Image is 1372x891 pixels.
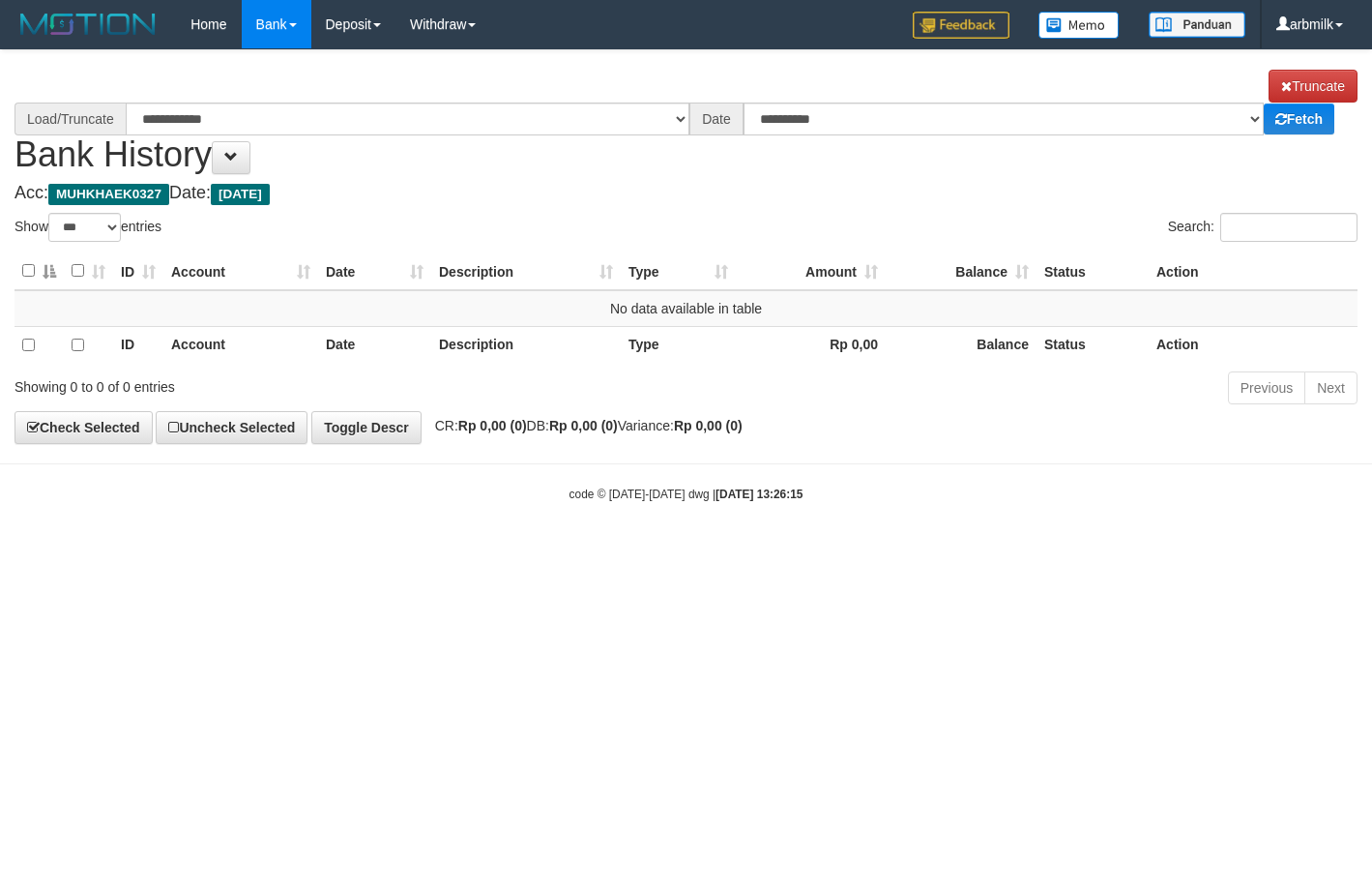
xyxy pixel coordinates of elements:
th: ID: activate to sort column ascending [113,252,163,290]
img: panduan.png [1149,12,1245,38]
img: Button%20Memo.svg [1038,12,1120,39]
span: MUHKHAEK0327 [48,184,169,205]
strong: [DATE] 13:26:15 [715,488,803,501]
a: Fetch [1264,104,1334,134]
div: Load/Truncate [15,103,126,135]
span: [DATE] [211,184,270,205]
th: Rp 0,00 [736,326,886,364]
th: Date: activate to sort column ascending [318,252,431,290]
a: Truncate [1269,70,1357,103]
a: Previous [1228,371,1305,404]
small: code © [DATE]-[DATE] dwg | [569,488,803,501]
div: Showing 0 to 0 of 0 entries [15,370,557,397]
div: Date [689,103,744,135]
td: No data available in table [15,290,1357,327]
strong: Rp 0,00 (0) [549,418,618,433]
th: Type: activate to sort column ascending [621,252,736,290]
th: Balance: activate to sort column ascending [886,252,1036,290]
th: Status [1036,252,1149,290]
a: Next [1304,371,1357,404]
span: CR: DB: Variance: [425,418,743,433]
th: ID [113,326,163,364]
img: Feedback.jpg [913,12,1009,39]
a: Toggle Descr [311,411,422,444]
a: Check Selected [15,411,153,444]
th: Amount: activate to sort column ascending [736,252,886,290]
th: Action [1149,326,1357,364]
label: Search: [1168,213,1357,242]
th: Account: activate to sort column ascending [163,252,318,290]
th: Action [1149,252,1357,290]
input: Search: [1220,213,1357,242]
th: Account [163,326,318,364]
th: Balance [886,326,1036,364]
h4: Acc: Date: [15,184,1357,203]
th: Type [621,326,736,364]
th: : activate to sort column ascending [64,252,113,290]
a: Uncheck Selected [156,411,307,444]
th: : activate to sort column descending [15,252,64,290]
label: Show entries [15,213,161,242]
select: Showentries [48,213,121,242]
th: Description: activate to sort column ascending [431,252,621,290]
th: Status [1036,326,1149,364]
th: Date [318,326,431,364]
h1: Bank History [15,70,1357,174]
th: Description [431,326,621,364]
strong: Rp 0,00 (0) [674,418,743,433]
img: MOTION_logo.png [15,10,161,39]
strong: Rp 0,00 (0) [458,418,527,433]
